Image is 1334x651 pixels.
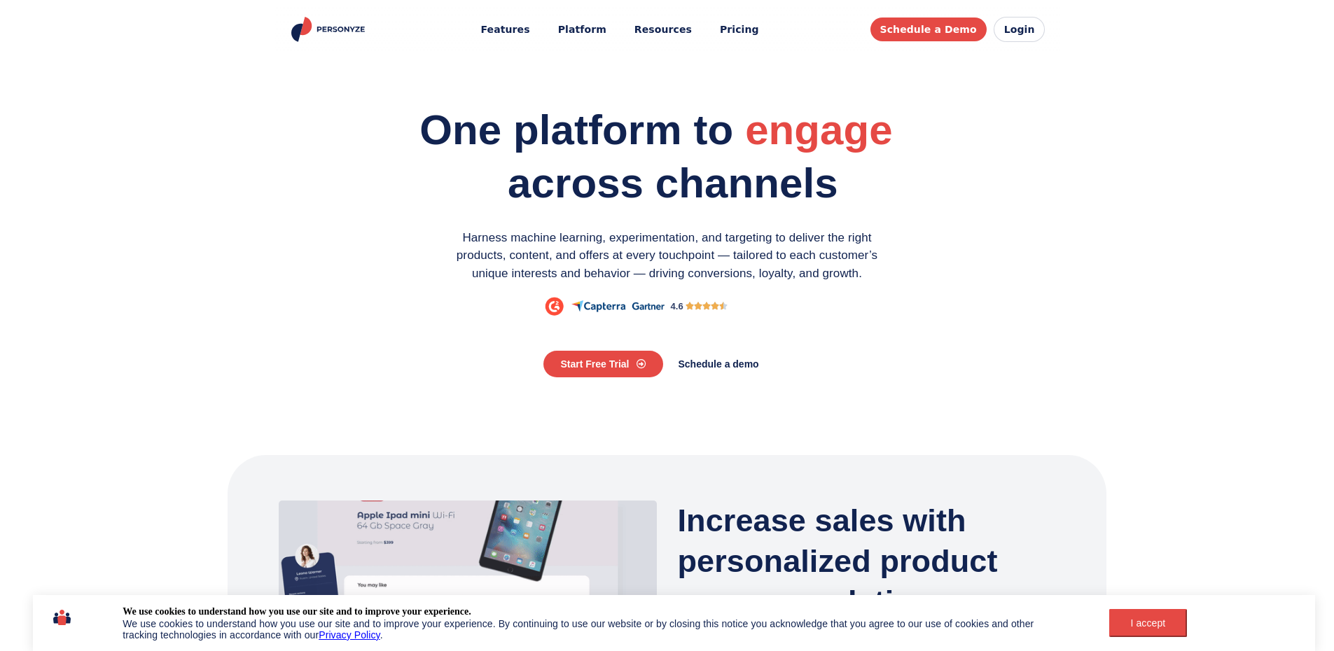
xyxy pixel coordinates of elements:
[994,17,1045,42] a: Login
[123,618,1071,640] div: We use cookies to understand how you use our site and to improve your experience. By continuing t...
[686,300,728,312] div: 4.5/5
[289,17,370,42] img: Personyze
[560,359,629,369] span: Start Free Trial
[678,500,1056,622] h3: Increase sales with personalized product recommendations
[275,7,1059,52] header: Personyze site header
[319,629,380,640] a: Privacy Policy
[719,300,728,312] i: 
[123,605,471,618] div: We use cookies to understand how you use our site and to improve your experience.
[711,300,719,312] i: 
[419,106,733,153] span: One platform to
[471,17,539,43] button: Features
[686,300,694,312] i: 
[710,17,769,43] a: Pricing
[702,300,711,312] i: 
[508,160,838,206] span: across channels
[671,300,683,314] div: 4.6
[1118,617,1179,629] div: I accept
[471,17,768,43] nav: Main menu
[548,17,616,43] a: Platform
[440,229,895,283] p: Harness machine learning, experimentation, and targeting to deliver the right products, content, ...
[1109,609,1187,637] button: I accept
[543,351,662,377] a: Start Free Trial
[870,17,987,41] a: Schedule a Demo
[679,359,759,369] span: Schedule a demo
[53,605,71,629] img: icon
[625,17,702,43] button: Resources
[289,17,370,42] a: Personyze home
[694,300,702,312] i: 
